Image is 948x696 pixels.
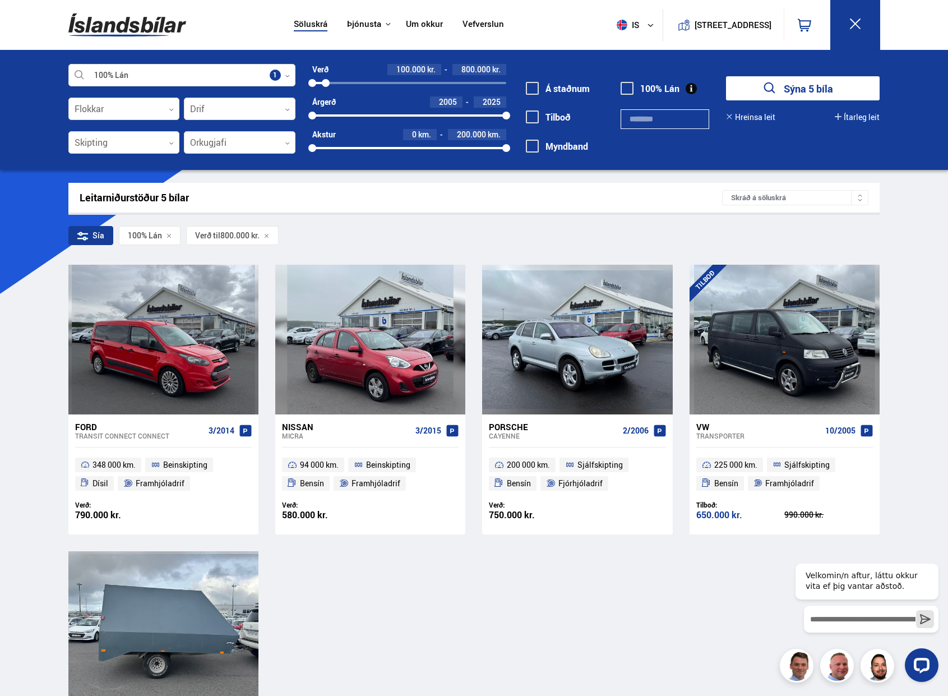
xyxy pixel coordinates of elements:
[526,112,571,122] label: Tilboð
[282,422,411,432] div: Nissan
[835,113,880,122] button: Ítarleg leit
[209,426,234,435] span: 3/2014
[366,458,410,472] span: Beinskipting
[75,501,164,509] div: Verð:
[68,7,186,43] img: G0Ugv5HjCgRt.svg
[220,231,260,240] span: 800.000 kr.
[312,130,336,139] div: Akstur
[696,510,785,520] div: 650.000 kr.
[312,98,336,107] div: Árgerð
[136,477,184,490] span: Framhjóladrif
[482,414,672,534] a: Porsche Cayenne 2/2006 200 000 km. Sjálfskipting Bensín Fjórhjóladrif Verð: 750.000 kr.
[93,458,136,472] span: 348 000 km.
[714,458,757,472] span: 225 000 km.
[489,432,618,440] div: Cayenne
[396,64,426,75] span: 100.000
[75,422,204,432] div: Ford
[406,19,443,31] a: Um okkur
[612,8,663,42] button: is
[612,20,640,30] span: is
[690,414,880,534] a: VW Transporter 10/2005 225 000 km. Sjálfskipting Bensín Framhjóladrif Tilboð: 650.000 kr. 990.000...
[714,477,738,490] span: Bensín
[696,432,821,440] div: Transporter
[463,19,504,31] a: Vefverslun
[300,477,324,490] span: Bensín
[699,20,767,30] button: [STREET_ADDRESS]
[489,501,577,509] div: Verð:
[621,84,679,94] label: 100% Lán
[68,414,258,534] a: Ford Transit Connect CONNECT 3/2014 348 000 km. Beinskipting Dísil Framhjóladrif Verð: 790.000 kr.
[80,192,723,204] div: Leitarniðurstöður 5 bílar
[75,510,164,520] div: 790.000 kr.
[275,414,465,534] a: Nissan Micra 3/2015 94 000 km. Beinskipting Bensín Framhjóladrif Verð: 580.000 kr.
[352,477,400,490] span: Framhjóladrif
[526,84,590,94] label: Á staðnum
[507,458,550,472] span: 200 000 km.
[412,129,417,140] span: 0
[457,129,486,140] span: 200.000
[489,510,577,520] div: 750.000 kr.
[75,432,204,440] div: Transit Connect CONNECT
[577,458,623,472] span: Sjálfskipting
[461,64,491,75] span: 800.000
[617,20,627,30] img: svg+xml;base64,PHN2ZyB4bWxucz0iaHR0cDovL3d3dy53My5vcmcvMjAwMC9zdmciIHdpZHRoPSI1MTIiIGhlaWdodD0iNT...
[669,9,778,41] a: [STREET_ADDRESS]
[415,426,441,435] span: 3/2015
[488,130,501,139] span: km.
[427,65,436,74] span: kr.
[195,231,220,240] span: Verð til
[492,65,501,74] span: kr.
[623,426,649,435] span: 2/2006
[781,651,815,684] img: FbJEzSuNWCJXmdc-.webp
[483,96,501,107] span: 2025
[282,501,371,509] div: Verð:
[68,226,113,245] div: Sía
[439,96,457,107] span: 2005
[347,19,381,30] button: Þjónusta
[726,76,880,100] button: Sýna 5 bíla
[489,422,618,432] div: Porsche
[696,422,821,432] div: VW
[722,190,868,205] div: Skráð á söluskrá
[825,426,855,435] span: 10/2005
[294,19,327,31] a: Söluskrá
[784,458,830,472] span: Sjálfskipting
[726,113,775,122] button: Hreinsa leit
[765,477,814,490] span: Framhjóladrif
[128,231,162,240] span: 100% Lán
[787,543,943,691] iframe: LiveChat chat widget
[282,432,411,440] div: Micra
[300,458,339,472] span: 94 000 km.
[507,477,531,490] span: Bensín
[526,141,588,151] label: Myndband
[696,501,785,509] div: Tilboð:
[312,65,329,74] div: Verð
[93,477,108,490] span: Dísil
[558,477,603,490] span: Fjórhjóladrif
[418,130,431,139] span: km.
[163,458,207,472] span: Beinskipting
[784,511,873,519] div: 990.000 kr.
[282,510,371,520] div: 580.000 kr.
